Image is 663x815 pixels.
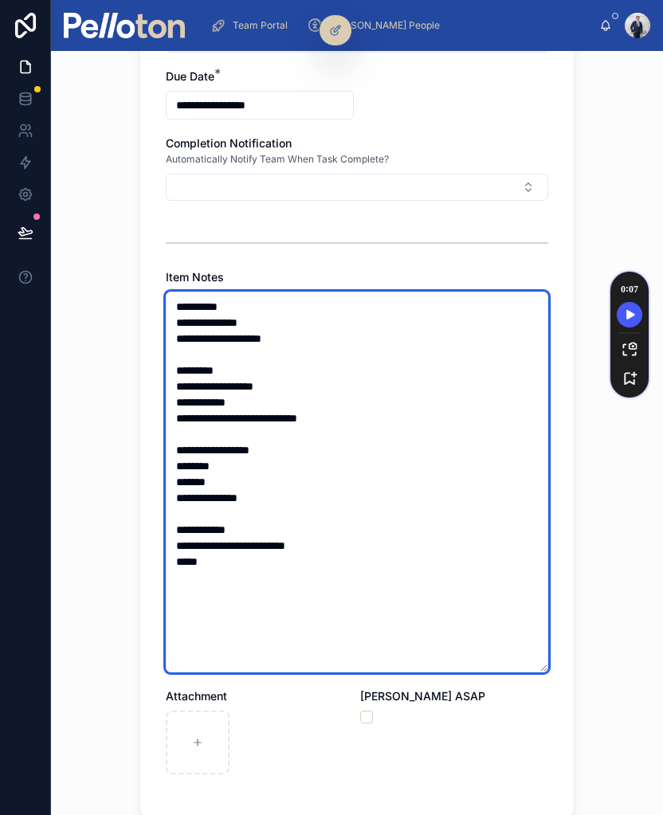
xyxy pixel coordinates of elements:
[166,174,548,201] button: Select Button
[206,11,299,40] a: Team Portal
[166,270,224,284] span: Item Notes
[166,136,292,150] span: Completion Notification
[329,19,440,32] span: [PERSON_NAME] People
[166,153,389,166] span: Automatically Notify Team When Task Complete?
[198,8,599,43] div: scrollable content
[233,19,288,32] span: Team Portal
[166,689,227,703] span: Attachment
[302,11,451,40] a: [PERSON_NAME] People
[166,69,214,83] span: Due Date
[360,689,485,703] span: [PERSON_NAME] ASAP
[64,13,185,38] img: App logo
